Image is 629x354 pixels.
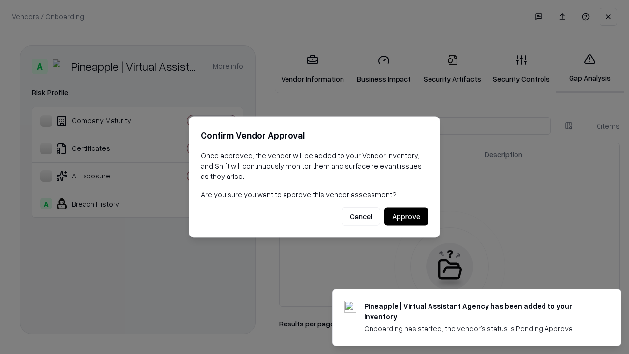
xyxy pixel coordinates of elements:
[342,208,380,226] button: Cancel
[344,301,356,313] img: trypineapple.com
[201,189,428,200] p: Are you sure you want to approve this vendor assessment?
[364,324,597,334] div: Onboarding has started, the vendor's status is Pending Approval.
[364,301,597,322] div: Pineapple | Virtual Assistant Agency has been added to your inventory
[201,128,428,143] h2: Confirm Vendor Approval
[201,150,428,181] p: Once approved, the vendor will be added to your Vendor Inventory, and Shift will continuously mon...
[384,208,428,226] button: Approve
